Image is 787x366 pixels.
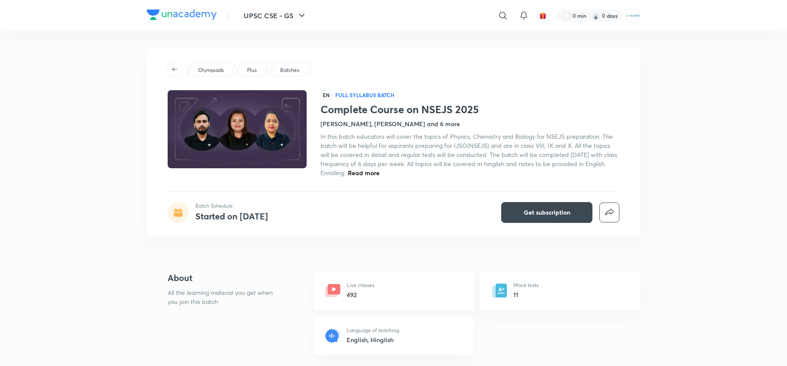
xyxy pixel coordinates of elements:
[147,10,217,22] a: Company Logo
[247,66,257,74] p: Plus
[347,327,399,334] p: Language of teaching
[321,103,619,116] h1: Complete Course on NSEJS 2025
[347,290,374,299] h6: 492
[321,132,617,177] span: In this batch educators will cover the topics of Physics, Chemistry and Biology for NSEJS prepara...
[513,290,539,299] h6: 11
[195,202,268,210] p: Batch Schedule
[536,9,550,23] button: avatar
[197,66,225,74] a: Olympiads
[280,66,299,74] p: Batches
[347,281,374,289] p: Live classes
[501,202,592,223] button: Get subscription
[321,119,460,128] h4: [PERSON_NAME], [PERSON_NAME] and 6 more
[348,169,380,177] span: Read more
[347,335,399,344] h6: English, Hinglish
[592,11,600,20] img: streak
[279,66,301,74] a: Batches
[321,90,332,100] span: EN
[513,281,539,289] p: Mock tests
[168,288,280,306] p: All the learning material you get when you join this batch
[198,66,224,74] p: Olympiads
[335,91,394,98] p: Full Syllabus Batch
[246,66,258,74] a: Plus
[195,210,268,222] h4: Started on [DATE]
[524,208,570,217] span: Get subscription
[539,12,547,20] img: avatar
[166,89,308,169] img: Thumbnail
[625,8,640,23] img: MOHAMMED SHOAIB
[147,10,217,20] img: Company Logo
[168,271,286,284] h4: About
[238,7,312,24] button: UPSC CSE - GS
